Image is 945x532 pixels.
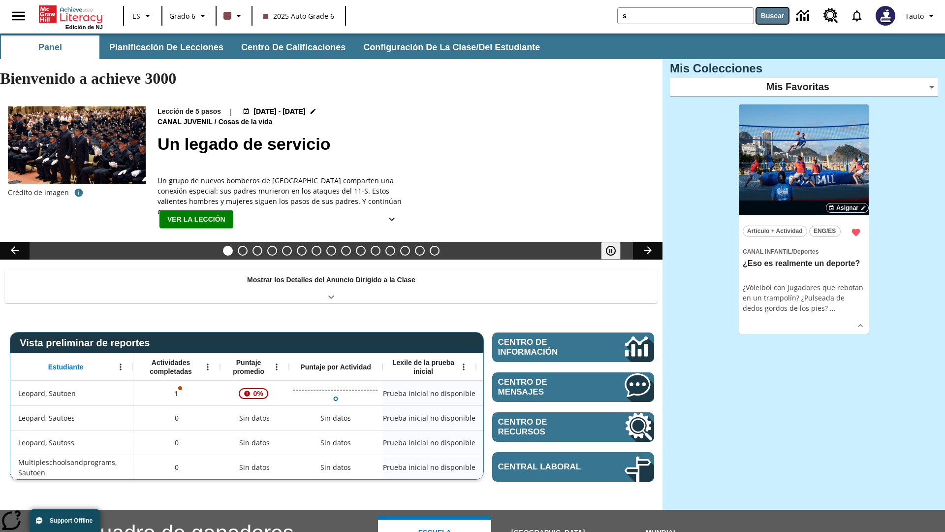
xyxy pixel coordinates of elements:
div: 0, Leopard, Sautoss [133,430,220,455]
div: Sin datos, Multipleschoolsandprograms, Sautoen [476,455,569,479]
span: Sin datos [234,408,275,428]
span: Canal juvenil [157,117,215,128]
button: Diapositiva 13 ¡Hurra por el Día de la Constitución! [400,246,410,256]
span: Puntaje por Actividad [300,363,371,371]
span: ES [132,11,140,21]
span: Leopard, Sautoen [18,388,76,399]
button: Diapositiva 3 ¿Todos a bordo del Hyperloop? [252,246,262,256]
div: lesson details [739,104,869,334]
button: Abrir menú [269,360,284,374]
button: Configuración de la clase/del estudiante [355,35,548,59]
button: Diapositiva 11 La invasión de los CD con Internet [371,246,380,256]
span: [DATE] - [DATE] [253,106,305,117]
button: Diapositiva 2 Llevar el cine a la dimensión X [238,246,248,256]
span: / [215,118,217,126]
a: Centro de mensajes [492,372,654,402]
img: una fotografía de la ceremonia de graduación de la promoción de 2019 del Departamento de Bomberos... [8,106,146,184]
span: Sin datos [234,432,275,453]
button: Diapositiva 14 En memoria de la jueza O'Connor [415,246,425,256]
button: Ver la lección [159,210,233,229]
span: 2025 Auto Grade 6 [263,11,334,21]
div: Sin datos, Leopard, Sautoss [220,430,289,455]
a: Notificaciones [844,3,870,29]
p: Mostrar los Detalles del Anuncio Dirigido a la Clase [247,275,415,285]
div: Un grupo de nuevos bomberos de [GEOGRAPHIC_DATA] comparten una conexión especial: sus padres muri... [157,175,404,217]
p: Crédito de imagen [8,188,69,198]
div: , 0%, ¡Atención! La puntuación media de 0% correspondiente al primer intento de este estudiante d... [220,381,289,405]
button: Asignar Elegir fechas [826,203,869,213]
span: / [791,248,793,255]
button: Panel [1,35,99,59]
span: Prueba inicial no disponible, Leopard, Sautoen [383,388,475,399]
button: Lenguaje: ES, Selecciona un idioma [127,7,158,25]
span: 0 [175,437,179,448]
div: ¿Vóleibol con jugadores que rebotan en un trampolín? ¿Pulseada de dedos gordos de los pies? [743,282,865,313]
button: Ver más [853,318,868,333]
span: Tema: Canal Infantil/Deportes [743,246,865,257]
button: Abrir el menú lateral [4,1,33,31]
div: Sin datos, Leopard, Sautoss [476,430,569,455]
div: Sin datos, Leopard, Sautoes [476,405,569,430]
button: El color de la clase es café oscuro. Cambiar el color de la clase. [220,7,249,25]
button: Abrir menú [200,360,215,374]
input: Buscar campo [618,8,754,24]
span: Leopard, Sautoes [18,413,75,423]
button: Support Offline [30,509,100,532]
p: 1 [173,388,180,399]
div: Sin datos, Leopard, Sautoes [315,408,356,428]
div: Portada [39,3,103,30]
span: 0 [175,413,179,423]
div: 0, Leopard, Sautoes [133,405,220,430]
span: Asignar [836,203,858,212]
p: Lección de 5 pasos [157,106,221,117]
div: 0, Multipleschoolsandprograms, Sautoen [133,455,220,479]
button: Crédito de foto: Departamento de Bomberos de Nueva York [69,184,89,201]
div: Sin datos, Leopard, Sautoes [220,405,289,430]
div: Sin datos, Multipleschoolsandprograms, Sautoen [220,455,289,479]
button: Diapositiva 10 La moda en la antigua Roma [356,246,366,256]
span: Canal Infantil [743,248,791,255]
div: Pausar [601,242,630,260]
span: ENG/ES [814,226,836,236]
span: Prueba inicial no disponible, Multipleschoolsandprograms, Sautoen [383,462,475,472]
span: Centro de recursos [498,417,595,437]
div: Sin datos, Leopard, Sautoen [476,381,569,405]
span: Estudiante [48,363,84,371]
span: Edición de NJ [65,24,103,30]
span: Leopard, Sautoss [18,437,74,448]
div: Mostrar los Detalles del Anuncio Dirigido a la Clase [5,269,658,303]
a: Central laboral [492,452,654,482]
span: Centro de información [498,337,591,357]
a: Portada [39,4,103,24]
span: Tauto [905,11,924,21]
img: Avatar [876,6,895,26]
button: Escoja un nuevo avatar [870,3,901,29]
button: Planificación de lecciones [101,35,231,59]
button: Pausar [601,242,621,260]
button: Diapositiva 4 ¿Lo quieres con papas fritas? [267,246,277,256]
button: Diapositiva 8 Energía solar para todos [326,246,336,256]
span: | [229,106,233,117]
a: Centro de información [492,332,654,362]
h3: ¿Eso es realmente un deporte? [743,259,865,269]
button: Carrusel de lecciones, seguir [633,242,662,260]
button: 18 ago - 18 ago Elegir fechas [241,106,318,117]
button: Diapositiva 1 Un legado de servicio [223,246,233,256]
span: Vista preliminar de reportes [20,337,155,349]
span: … [182,207,188,216]
button: Abrir menú [456,360,471,374]
div: Sin datos, Multipleschoolsandprograms, Sautoen [315,458,356,477]
span: Artículo + Actividad [747,226,803,236]
button: Artículo + Actividad [743,226,807,237]
div: Sin datos, Leopard, Sautoss [315,433,356,453]
button: Diapositiva 5 Niños con trabajos sucios [282,246,292,256]
span: Prueba inicial no disponible, Leopard, Sautoes [383,413,475,423]
button: Diapositiva 9 La historia de terror del tomate [341,246,351,256]
button: Perfil/Configuración [901,7,941,25]
span: Sin datos [234,457,275,477]
button: Grado: Grado 6, Elige un grado [165,7,213,25]
button: Ver más [382,210,402,229]
button: Diapositiva 7 Los últimos colonos [312,246,321,256]
button: Buscar [756,8,788,24]
span: Puntaje promedio [225,358,272,376]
